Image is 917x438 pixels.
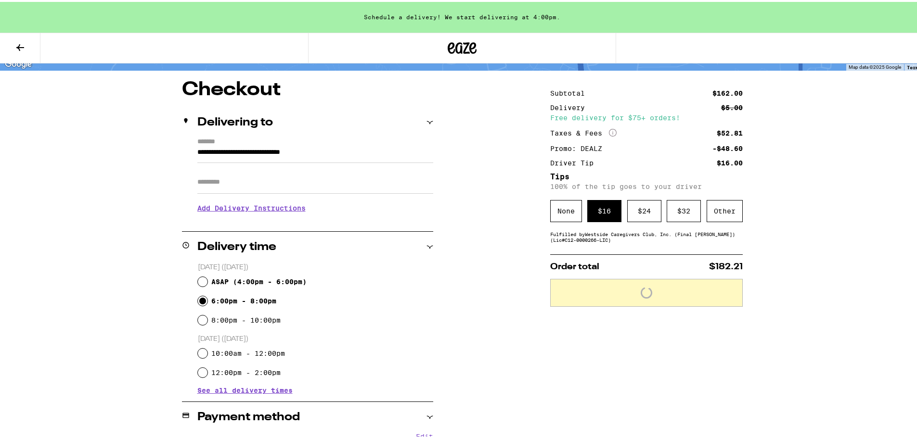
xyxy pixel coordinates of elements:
[627,198,661,220] div: $ 24
[197,217,433,225] p: We'll contact you at [PHONE_NUMBER] when we arrive
[182,78,433,98] h1: Checkout
[2,56,34,69] img: Google
[198,261,433,270] p: [DATE] ([DATE])
[717,128,743,135] div: $52.81
[2,56,34,69] a: Open this area in Google Maps (opens a new window)
[6,7,69,14] span: Hi. Need any help?
[211,295,276,303] label: 6:00pm - 8:00pm
[197,239,276,251] h2: Delivery time
[550,143,609,150] div: Promo: DEALZ
[550,261,599,269] span: Order total
[587,198,621,220] div: $ 16
[721,102,743,109] div: $5.00
[197,410,300,421] h2: Payment method
[550,229,743,241] div: Fulfilled by Westside Caregivers Club, Inc. (Final [PERSON_NAME]) (Lic# C12-0000266-LIC )
[550,88,592,95] div: Subtotal
[197,195,433,217] h3: Add Delivery Instructions
[550,171,743,179] h5: Tips
[667,198,701,220] div: $ 32
[550,198,582,220] div: None
[211,348,285,355] label: 10:00am - 12:00pm
[717,158,743,164] div: $16.00
[709,261,743,269] span: $182.21
[550,102,592,109] div: Delivery
[197,115,273,126] h2: Delivering to
[550,113,743,119] div: Free delivery for $75+ orders!
[550,181,743,188] p: 100% of the tip goes to your driver
[550,158,600,164] div: Driver Tip
[849,63,901,68] span: Map data ©2025 Google
[211,367,281,375] label: 12:00pm - 2:00pm
[712,143,743,150] div: -$48.60
[198,333,433,342] p: [DATE] ([DATE])
[211,276,307,284] span: ASAP ( 4:00pm - 6:00pm )
[211,314,281,322] label: 8:00pm - 10:00pm
[707,198,743,220] div: Other
[712,88,743,95] div: $162.00
[197,385,293,392] button: See all delivery times
[550,127,617,136] div: Taxes & Fees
